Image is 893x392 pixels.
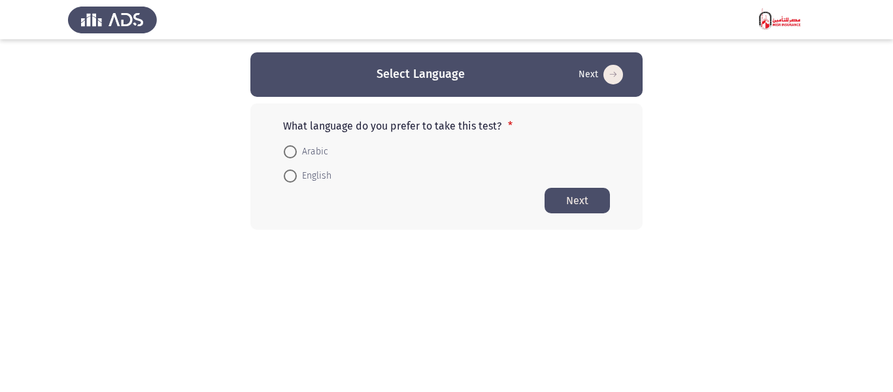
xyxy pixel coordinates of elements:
[545,188,610,213] button: Start assessment
[68,1,157,38] img: Assess Talent Management logo
[297,144,328,160] span: Arabic
[736,1,825,38] img: Assessment logo of MIC - BA Focus 6 Module Assessment (EN/AR) - Tue Feb 21
[377,66,465,82] h3: Select Language
[575,64,627,85] button: Start assessment
[283,120,610,132] p: What language do you prefer to take this test?
[297,168,331,184] span: English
